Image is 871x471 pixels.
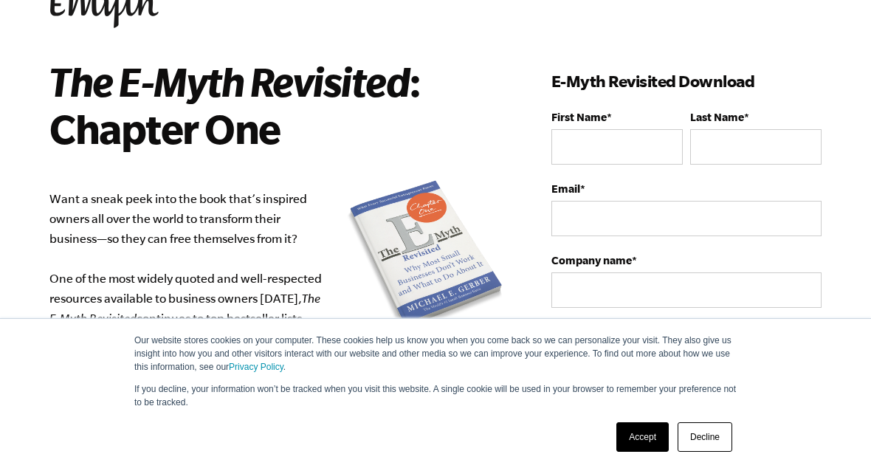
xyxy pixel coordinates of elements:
a: Decline [678,422,732,452]
h2: : Chapter One [49,58,486,152]
a: Privacy Policy [229,362,283,372]
i: The E-Myth Revisited [49,58,409,104]
span: Email [551,182,580,195]
span: First Name [551,111,607,123]
span: Last Name [690,111,744,123]
p: Our website stores cookies on your computer. These cookies help us know you when you come back so... [134,334,737,374]
h3: E-Myth Revisited Download [551,69,822,93]
span: Company name [551,254,632,267]
img: e-myth revisited book summary [345,176,507,341]
p: If you decline, your information won’t be tracked when you visit this website. A single cookie wi... [134,382,737,409]
a: Accept [616,422,669,452]
p: Want a sneak peek into the book that’s inspired owners all over the world to transform their busi... [49,189,507,469]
